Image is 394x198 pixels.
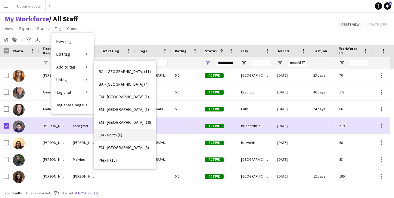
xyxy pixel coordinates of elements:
[205,49,217,53] span: Status
[103,60,108,65] button: Open Filter Menu
[205,107,224,111] span: Active
[205,141,224,145] span: Active
[39,101,69,117] div: Andie
[34,36,41,44] app-action-btn: Export XLSX
[171,84,201,100] div: 5.0
[336,67,372,84] div: 70
[39,117,69,134] div: [PERSON_NAME]
[237,67,274,84] div: [GEOGRAPHIC_DATA]
[57,191,73,195] span: 1 filter set
[11,36,18,44] app-action-btn: Add to tag
[35,25,51,32] a: Status
[205,157,224,162] span: Active
[13,171,25,183] img: Angela Heenan
[52,25,64,32] a: Tag
[13,154,25,166] img: Andrew Melving
[205,90,224,95] span: Active
[274,84,310,100] div: [DATE]
[336,84,372,100] div: 177
[171,67,201,84] div: 5.0
[13,87,25,99] img: Amina Haroon
[384,2,391,10] a: 3
[13,137,25,149] img: Andrea Szabo
[339,60,345,65] button: Open Filter Menu
[277,60,283,65] button: Open Filter Menu
[13,49,23,53] span: Photo
[2,36,10,44] app-action-btn: Notify workforce
[205,73,224,78] span: Active
[350,59,368,66] input: Workforce ID Filter Input
[2,25,16,32] a: View
[389,2,392,5] span: 3
[205,60,210,65] button: Open Filter Menu
[13,70,25,82] img: Amanda Baagenholm
[205,174,224,179] span: Active
[139,49,147,53] span: Tags
[69,117,99,134] div: canegrati
[12,0,46,12] button: Upcoming Jobs
[69,168,99,184] div: [PERSON_NAME]
[336,134,372,151] div: 68
[237,101,274,117] div: Erith
[310,101,346,117] div: 24 days
[175,49,186,53] span: Rating
[39,84,69,100] div: Amina
[241,49,248,53] span: City
[237,117,274,134] div: huddersfield
[310,84,346,100] div: 46 days
[43,60,48,65] button: Open Filter Menu
[336,151,372,168] div: 83
[5,14,49,23] a: My Workforce
[65,25,83,32] a: Comms
[339,21,362,28] button: Reset view
[171,168,201,184] div: 5.0
[55,26,61,31] span: Tag
[339,46,361,55] span: Workforce ID
[13,104,25,116] img: Andie Johnson
[49,14,78,23] span: All Staff
[288,59,306,66] input: Joined Filter Input
[5,26,13,31] span: View
[241,60,247,65] button: Open Filter Menu
[277,49,289,53] span: Joined
[310,67,346,84] div: 23 days
[237,134,274,151] div: Isleworth
[114,59,132,66] input: A2 Rating Filter Input
[13,120,25,133] img: andrea canegrati
[313,49,327,53] span: Last job
[26,191,50,195] span: 1 item selected
[336,168,372,184] div: 180
[67,26,81,31] span: Comms
[25,36,32,44] app-action-btn: Advanced filters
[150,59,168,66] input: Tags Filter Input
[39,134,69,151] div: [PERSON_NAME]
[336,117,372,134] div: 219
[336,101,372,117] div: 86
[39,67,69,84] div: [PERSON_NAME]
[237,151,274,168] div: [GEOGRAPHIC_DATA]
[37,26,49,31] span: Status
[73,190,101,196] button: Remove filters
[139,60,144,65] button: Open Filter Menu
[19,26,31,31] span: Export
[274,117,310,134] div: [DATE]
[274,134,310,151] div: [DATE]
[39,151,69,168] div: [PERSON_NAME]
[274,151,310,168] div: [DATE]
[310,168,346,184] div: 52 days
[274,101,310,117] div: [DATE]
[237,168,274,184] div: [GEOGRAPHIC_DATA]
[237,84,274,100] div: Bradford
[274,67,310,84] div: [DATE]
[274,168,310,184] div: [DATE]
[69,151,99,168] div: Melving
[43,46,58,55] span: First Name
[171,101,201,117] div: 5.0
[252,59,270,66] input: City Filter Input
[17,25,33,32] a: Export
[103,49,119,53] span: A2 Rating
[205,124,224,128] span: Active
[39,168,69,184] div: [PERSON_NAME]
[69,134,99,151] div: [PERSON_NAME]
